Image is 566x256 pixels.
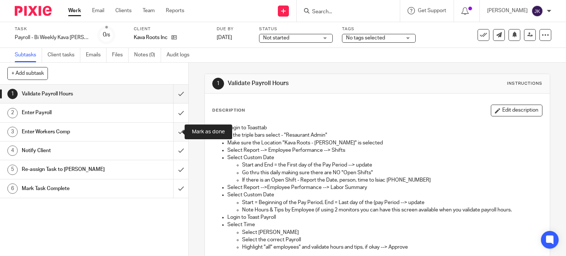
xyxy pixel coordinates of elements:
p: [PERSON_NAME] [487,7,528,14]
p: Start and End = the First day of the Pay Period --> update [242,161,542,169]
label: Task [15,26,88,32]
p: Select Custom Date [227,191,542,199]
div: 5 [7,165,18,175]
div: Instructions [507,81,542,87]
a: Clients [115,7,132,14]
a: Work [68,7,81,14]
a: Audit logs [167,48,195,62]
p: Note Hours & Tips by Employee (if using 2 monitors you can have this screen available when you va... [242,206,542,214]
a: Reports [166,7,184,14]
span: Get Support [418,8,446,13]
a: Files [112,48,129,62]
h1: Validate Payroll Hours [228,80,393,87]
p: Select the correct Payroll [242,236,542,243]
label: Status [259,26,333,32]
h1: Validate Payroll Hours [22,88,118,99]
div: 2 [7,108,18,118]
a: Email [92,7,104,14]
span: No tags selected [346,35,385,41]
p: Select Report --> Employee Performance --> Shifts [227,147,542,154]
div: 1 [7,89,18,99]
div: 3 [7,127,18,137]
p: Select Custom Date [227,154,542,161]
button: + Add subtask [7,67,48,80]
p: Go thru this daily making sure there are NO "Open Shifts" [242,169,542,176]
h1: Enter Workers Comp [22,126,118,137]
a: Emails [86,48,106,62]
p: at the triple bars select - "Resaurant Admin" [227,131,542,139]
p: Select Time [227,221,542,228]
a: Notes (0) [134,48,161,62]
p: Select [PERSON_NAME] [242,229,542,236]
p: Select Report -->Employee Performance --> Labor Summary [227,184,542,191]
p: Highlight "all" employees" and validate hours and tips, if okay --> Approve [242,243,542,251]
div: 4 [7,145,18,156]
a: Team [143,7,155,14]
p: Start = Beginning of the Pay Period, End = Last day of the {pay Period --> update [242,199,542,206]
div: 6 [7,183,18,194]
label: Due by [217,26,250,32]
h1: Notify Client [22,145,118,156]
p: Login to Toast Payroll [227,214,542,221]
img: Pixie [15,6,52,16]
p: Description [212,108,245,113]
div: Payroll - Bi Weekly Kava Billings [15,34,88,41]
p: Login to Toasttab [227,124,542,131]
h1: Enter Payroll [22,107,118,118]
button: Edit description [491,105,542,116]
a: Client tasks [48,48,80,62]
p: Make sure the Location "Kava Roots - [PERSON_NAME]" is selected [227,139,542,147]
input: Search [311,9,378,15]
a: Subtasks [15,48,42,62]
span: Not started [263,35,289,41]
div: 0 [103,31,110,39]
span: [DATE] [217,35,232,40]
small: /6 [106,33,110,37]
div: Payroll - Bi Weekly Kava [PERSON_NAME] [15,34,88,41]
label: Client [134,26,207,32]
h1: Re-assign Task to [PERSON_NAME] [22,164,118,175]
p: If there is an Open Shift - Report the Date, person, time to Isiac [PHONE_NUMBER] [242,176,542,184]
div: 1 [212,78,224,90]
h1: Mark Task Complete [22,183,118,194]
img: svg%3E [531,5,543,17]
p: Kava Roots Inc [134,34,168,41]
label: Tags [342,26,416,32]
